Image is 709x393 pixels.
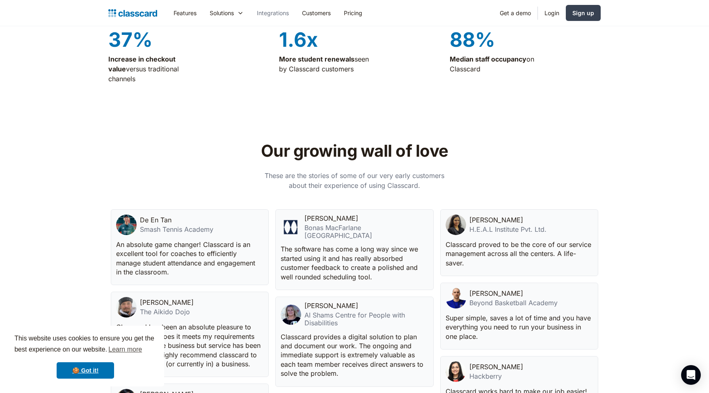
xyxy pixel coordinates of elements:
p: Classcard provides a digital solution to plan and document our work. The ongoing and immediate su... [281,332,426,378]
div: Hackberry [469,372,523,380]
a: Get a demo [493,4,537,22]
div: De En Tan [140,216,172,224]
a: dismiss cookie message [57,362,114,379]
h2: Our growing wall of love [224,141,485,161]
div: [PERSON_NAME] [304,215,358,222]
div: 88% [450,29,601,51]
a: home [108,7,157,19]
a: Login [538,4,566,22]
div: 1.6x [279,29,430,51]
span: This website uses cookies to ensure you get the best experience on our website. [14,334,156,356]
div: Beyond Basketball Academy [469,299,558,307]
div: 37% [108,29,259,51]
a: Features [167,4,203,22]
a: Customers [295,4,337,22]
div: Solutions [203,4,250,22]
div: [PERSON_NAME] [469,216,523,224]
p: on Classcard [450,54,548,74]
div: The Aikido Dojo [140,308,194,316]
p: versus traditional channels [108,54,207,84]
div: Bonas MacFarlane [GEOGRAPHIC_DATA] [304,224,428,240]
div: cookieconsent [7,326,164,386]
strong: More student renewals [279,55,354,63]
div: Al Shams Centre for People with Disabilities [304,311,428,327]
a: Sign up [566,5,601,21]
div: Smash Tennis Academy [140,226,213,233]
a: Integrations [250,4,295,22]
a: learn more about cookies [107,343,143,356]
p: An absolute game changer! Classcard is an excellent tool for coaches to efficiently manage studen... [116,240,262,277]
div: [PERSON_NAME] [469,290,523,297]
div: [PERSON_NAME] [304,302,358,310]
div: Open Intercom Messenger [681,365,701,385]
p: seen by Classcard customers [279,54,377,74]
div: [PERSON_NAME] [469,363,523,371]
p: The software has come a long way since we started using it and has really absorbed customer feedb... [281,244,426,281]
div: Solutions [210,9,234,17]
a: Pricing [337,4,369,22]
div: Sign up [572,9,594,17]
strong: Increase in checkout value [108,55,176,73]
strong: Median staff occupancy [450,55,526,63]
div: [PERSON_NAME] [140,299,194,306]
div: H.E.A.L Institute Pvt. Ltd. [469,226,547,233]
p: Super simple, saves a lot of time and you have everything you need to run your business in one pl... [446,313,591,341]
p: Classcard has been an absolute pleasure to use. Not only does it meets my requirements as a small... [116,322,262,368]
p: Classcard proved to be the core of our service management across all the centers. A life-saver. [446,240,591,267]
p: These are the stories of some of our very early customers about their experience of using Classcard. [262,171,447,190]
